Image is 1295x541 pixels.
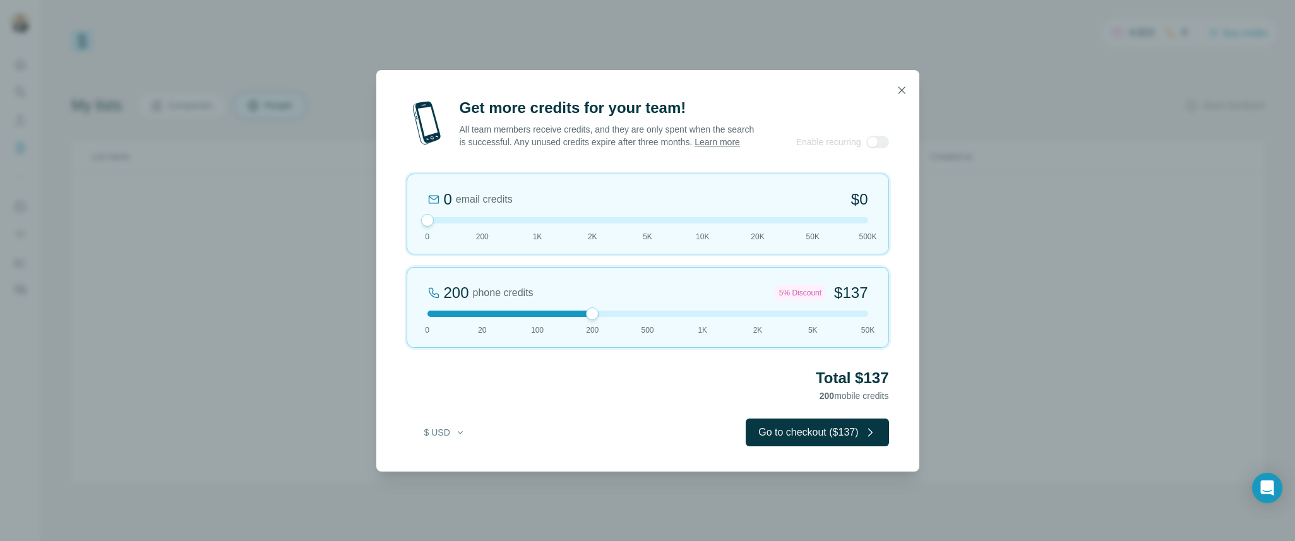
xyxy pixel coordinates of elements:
span: 0 [425,324,429,336]
h2: Total $137 [407,368,889,388]
span: 100 [531,324,544,336]
div: 0 [444,189,452,210]
div: Open Intercom Messenger [1252,473,1282,503]
span: phone credits [473,285,534,300]
span: 50K [806,231,820,242]
div: 5% Discount [775,285,825,300]
span: 2K [753,324,763,336]
span: email credits [456,192,513,207]
span: 1K [533,231,542,242]
button: $ USD [415,421,474,444]
span: 50K [861,324,874,336]
p: All team members receive credits, and they are only spent when the search is successful. Any unus... [460,123,756,148]
span: 20K [751,231,764,242]
button: Go to checkout ($137) [746,419,888,446]
span: 200 [476,231,489,242]
span: 200 [820,391,834,401]
span: 5K [643,231,652,242]
span: 0 [425,231,429,242]
a: Learn more [695,137,740,147]
span: $0 [851,189,868,210]
span: 500 [641,324,653,336]
span: 200 [586,324,599,336]
span: 10K [696,231,709,242]
img: mobile-phone [407,98,447,148]
span: $137 [834,283,868,303]
span: 1K [698,324,707,336]
div: 200 [444,283,469,303]
span: Enable recurring [796,136,861,148]
span: mobile credits [820,391,889,401]
span: 20 [478,324,486,336]
span: 5K [808,324,818,336]
span: 500K [859,231,876,242]
span: 2K [588,231,597,242]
